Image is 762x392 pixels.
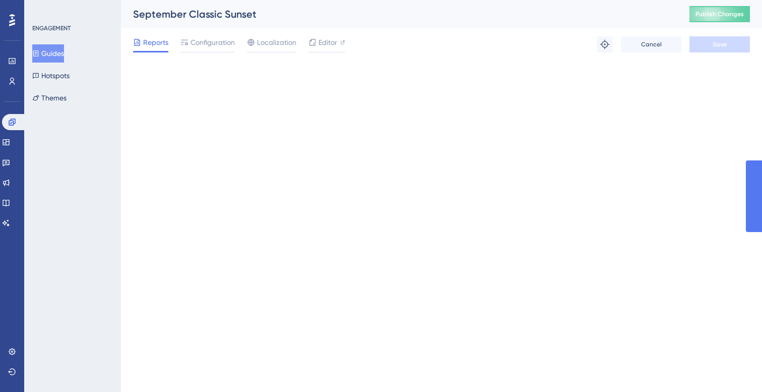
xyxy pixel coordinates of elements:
span: Reports [143,36,168,48]
button: Cancel [621,36,681,52]
button: Save [689,36,750,52]
div: September Classic Sunset [133,7,664,21]
span: Cancel [641,40,662,48]
span: Save [713,40,727,48]
button: Publish Changes [689,6,750,22]
span: Configuration [190,36,235,48]
button: Guides [32,44,64,63]
button: Themes [32,89,67,107]
span: Localization [257,36,296,48]
span: Publish Changes [695,10,744,18]
iframe: UserGuiding AI Assistant Launcher [720,352,750,382]
span: Editor [319,36,337,48]
button: Hotspots [32,67,70,85]
div: ENGAGEMENT [32,24,71,32]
